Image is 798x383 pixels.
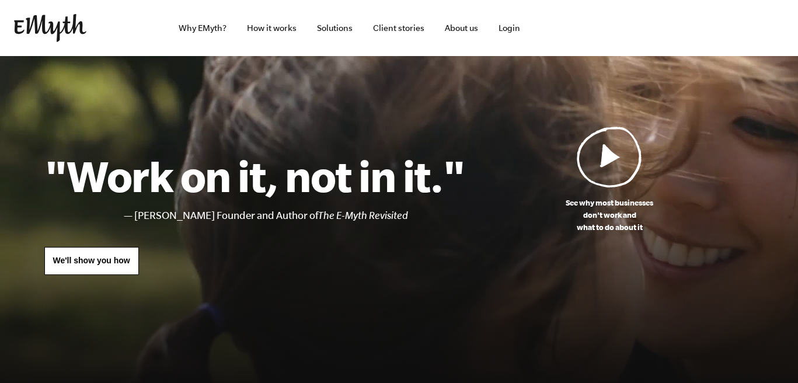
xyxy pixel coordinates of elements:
[577,126,642,187] img: Play Video
[14,14,86,42] img: EMyth
[661,15,784,41] iframe: Embedded CTA
[318,210,408,221] i: The E-Myth Revisited
[53,256,130,265] span: We'll show you how
[465,126,754,234] a: See why most businessesdon't work andwhat to do about it
[538,300,798,383] iframe: Chat Widget
[134,207,465,224] li: [PERSON_NAME] Founder and Author of
[533,15,656,41] iframe: Embedded CTA
[44,247,139,275] a: We'll show you how
[465,197,754,234] p: See why most businesses don't work and what to do about it
[44,150,465,201] h1: "Work on it, not in it."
